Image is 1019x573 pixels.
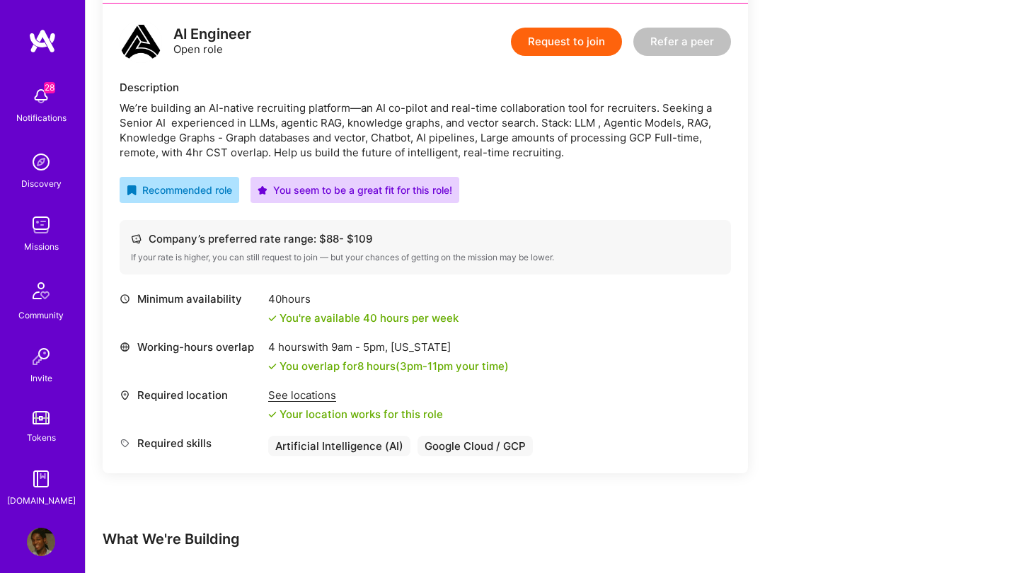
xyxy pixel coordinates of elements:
[173,27,251,57] div: Open role
[258,183,452,197] div: You seem to be a great fit for this role!
[120,21,162,63] img: logo
[33,411,50,424] img: tokens
[120,291,261,306] div: Minimum availability
[511,28,622,56] button: Request to join
[120,390,130,400] i: icon Location
[131,233,142,244] i: icon Cash
[120,436,261,451] div: Required skills
[120,294,130,304] i: icon Clock
[120,342,130,352] i: icon World
[120,388,261,403] div: Required location
[268,410,277,419] i: icon Check
[127,185,137,195] i: icon RecommendedBadge
[120,340,261,354] div: Working-hours overlap
[27,528,55,556] img: User Avatar
[120,100,731,160] div: We’re building an AI-native recruiting platform—an AI co-pilot and real-time collaboration tool f...
[268,407,443,422] div: Your location works for this role
[131,231,720,246] div: Company’s preferred rate range: $ 88 - $ 109
[23,528,59,556] a: User Avatar
[27,211,55,239] img: teamwork
[268,388,443,403] div: See locations
[24,239,59,254] div: Missions
[268,362,277,371] i: icon Check
[120,80,731,95] div: Description
[268,311,459,325] div: You're available 40 hours per week
[27,430,56,445] div: Tokens
[16,110,67,125] div: Notifications
[258,185,267,195] i: icon PurpleStar
[268,340,509,354] div: 4 hours with [US_STATE]
[400,359,453,373] span: 3pm - 11pm
[120,438,130,448] i: icon Tag
[24,274,58,308] img: Community
[103,530,952,548] div: What We're Building
[268,314,277,323] i: icon Check
[173,27,251,42] div: AI Engineer
[633,28,731,56] button: Refer a peer
[30,371,52,386] div: Invite
[21,176,62,191] div: Discovery
[18,308,64,323] div: Community
[131,252,720,263] div: If your rate is higher, you can still request to join — but your chances of getting on the missio...
[328,340,391,354] span: 9am - 5pm ,
[27,465,55,493] img: guide book
[27,342,55,371] img: Invite
[268,436,410,456] div: Artificial Intelligence (AI)
[280,359,509,374] div: You overlap for 8 hours ( your time)
[27,148,55,176] img: discovery
[28,28,57,54] img: logo
[27,82,55,110] img: bell
[44,82,55,93] span: 28
[7,493,76,508] div: [DOMAIN_NAME]
[268,291,459,306] div: 40 hours
[127,183,232,197] div: Recommended role
[418,436,533,456] div: Google Cloud / GCP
